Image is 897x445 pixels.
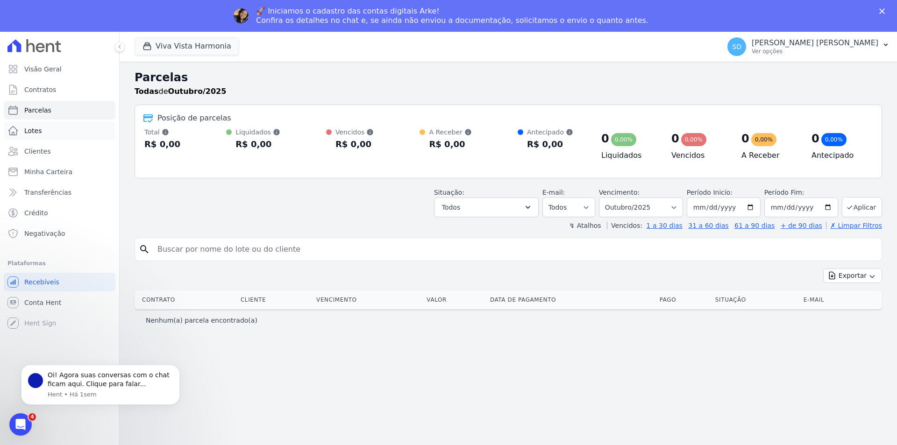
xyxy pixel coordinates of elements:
[24,64,62,74] span: Visão Geral
[671,150,726,161] h4: Vencidos
[826,222,882,229] a: ✗ Limpar Filtros
[442,202,460,213] span: Todos
[28,413,36,421] span: 4
[4,224,115,243] a: Negativação
[144,127,180,137] div: Total
[4,183,115,202] a: Transferências
[24,298,61,307] span: Conta Hent
[9,413,32,436] iframe: Intercom live chat
[335,137,374,152] div: R$ 0,00
[4,293,115,312] a: Conta Hent
[152,240,878,259] input: Buscar por nome do lote ou do cliente
[4,142,115,161] a: Clientes
[335,127,374,137] div: Vencidos
[313,290,423,309] th: Vencimento
[434,198,539,217] button: Todos
[527,127,573,137] div: Antecipado
[234,8,249,23] img: Profile image for Adriane
[423,290,486,309] th: Valor
[24,208,48,218] span: Crédito
[800,290,865,309] th: E-mail
[812,131,819,146] div: 0
[7,258,112,269] div: Plataformas
[599,189,640,196] label: Vencimento:
[879,8,889,14] div: Fechar
[4,60,115,78] a: Visão Geral
[569,222,601,229] label: ↯ Atalhos
[823,268,882,283] button: Exportar
[235,127,280,137] div: Liquidados
[647,222,683,229] a: 1 a 30 dias
[687,189,733,196] label: Período Inicío:
[752,48,878,55] p: Ver opções
[4,204,115,222] a: Crédito
[781,222,822,229] a: + de 90 dias
[429,127,471,137] div: A Receber
[24,126,42,135] span: Lotes
[601,131,609,146] div: 0
[256,7,648,25] div: 🚀 Iniciamos o cadastro das contas digitais Arke! Confira os detalhes no chat e, se ainda não envi...
[24,85,56,94] span: Contratos
[139,244,150,255] i: search
[741,150,797,161] h4: A Receber
[752,38,878,48] p: [PERSON_NAME] [PERSON_NAME]
[24,167,72,177] span: Minha Carteira
[135,37,239,55] button: Viva Vista Harmonia
[527,137,573,152] div: R$ 0,00
[486,290,656,309] th: Data de Pagamento
[24,277,59,287] span: Recebíveis
[4,162,115,181] a: Minha Carteira
[821,133,847,146] div: 0,00%
[712,290,800,309] th: Situação
[135,69,882,86] h2: Parcelas
[157,113,231,124] div: Posição de parcelas
[24,229,65,238] span: Negativação
[146,316,257,325] p: Nenhum(a) parcela encontrado(a)
[4,101,115,120] a: Parcelas
[4,80,115,99] a: Contratos
[135,290,237,309] th: Contrato
[4,273,115,291] a: Recebíveis
[429,137,471,152] div: R$ 0,00
[144,137,180,152] div: R$ 0,00
[135,86,226,97] p: de
[434,189,464,196] label: Situação:
[168,87,227,96] strong: Outubro/2025
[542,189,565,196] label: E-mail:
[135,87,159,96] strong: Todas
[611,133,636,146] div: 0,00%
[734,222,775,229] a: 61 a 90 dias
[812,150,867,161] h4: Antecipado
[681,133,706,146] div: 0,00%
[751,133,776,146] div: 0,00%
[24,188,71,197] span: Transferências
[764,188,838,198] label: Período Fim:
[671,131,679,146] div: 0
[601,150,656,161] h4: Liquidados
[7,353,194,440] iframe: Intercom notifications mensagem
[688,222,728,229] a: 31 a 60 dias
[741,131,749,146] div: 0
[24,106,51,115] span: Parcelas
[842,197,882,217] button: Aplicar
[656,290,712,309] th: Pago
[237,290,313,309] th: Cliente
[607,222,642,229] label: Vencidos:
[720,34,897,60] button: SD [PERSON_NAME] [PERSON_NAME] Ver opções
[235,137,280,152] div: R$ 0,00
[4,121,115,140] a: Lotes
[24,147,50,156] span: Clientes
[732,43,741,50] span: SD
